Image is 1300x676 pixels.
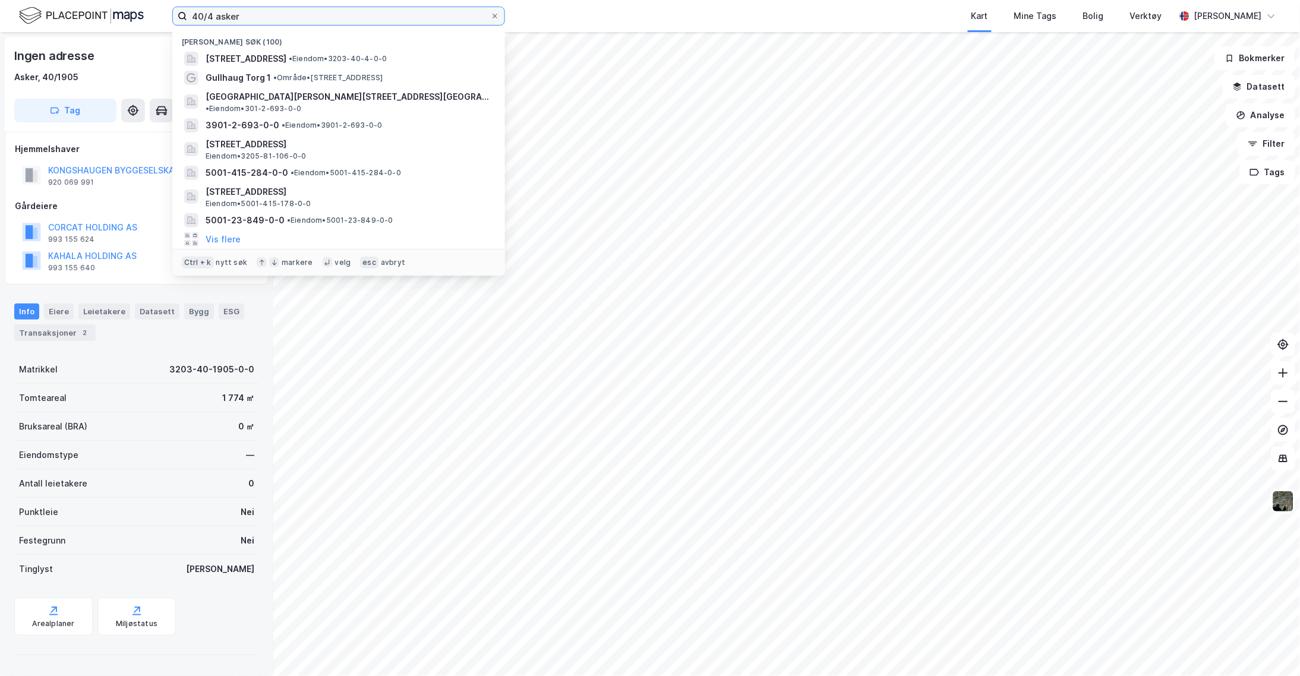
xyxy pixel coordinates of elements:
[1240,160,1295,184] button: Tags
[48,263,95,273] div: 993 155 640
[1130,9,1162,23] div: Verktøy
[1014,9,1057,23] div: Mine Tags
[14,46,96,65] div: Ingen adresse
[206,90,491,104] span: [GEOGRAPHIC_DATA][PERSON_NAME][STREET_ADDRESS][GEOGRAPHIC_DATA]
[206,213,285,228] span: 5001-23-849-0-0
[44,304,74,319] div: Eiere
[206,151,307,161] span: Eiendom • 3205-81-106-0-0
[1241,619,1300,676] div: Kontrollprogram for chat
[19,448,78,462] div: Eiendomstype
[291,168,401,178] span: Eiendom • 5001-415-284-0-0
[1194,9,1262,23] div: [PERSON_NAME]
[206,232,241,247] button: Vis flere
[206,52,286,66] span: [STREET_ADDRESS]
[246,448,254,462] div: —
[241,505,254,519] div: Nei
[14,70,78,84] div: Asker, 40/1905
[287,216,393,225] span: Eiendom • 5001-23-849-0-0
[135,304,179,319] div: Datasett
[1241,619,1300,676] iframe: Chat Widget
[289,54,387,64] span: Eiendom • 3203-40-4-0-0
[291,168,294,177] span: •
[381,258,405,267] div: avbryt
[169,362,254,377] div: 3203-40-1905-0-0
[14,324,96,341] div: Transaksjoner
[14,99,116,122] button: Tag
[206,137,491,151] span: [STREET_ADDRESS]
[206,166,288,180] span: 5001-415-284-0-0
[15,142,258,156] div: Hjemmelshaver
[1215,46,1295,70] button: Bokmerker
[186,562,254,576] div: [PERSON_NAME]
[206,185,491,199] span: [STREET_ADDRESS]
[248,476,254,491] div: 0
[219,304,244,319] div: ESG
[206,118,279,132] span: 3901-2-693-0-0
[1226,103,1295,127] button: Analyse
[335,258,351,267] div: velg
[182,257,214,268] div: Ctrl + k
[48,235,94,244] div: 993 155 624
[32,619,74,628] div: Arealplaner
[282,258,313,267] div: markere
[238,419,254,434] div: 0 ㎡
[14,304,39,319] div: Info
[19,5,144,26] img: logo.f888ab2527a4732fd821a326f86c7f29.svg
[19,362,58,377] div: Matrikkel
[289,54,292,63] span: •
[78,304,130,319] div: Leietakere
[206,199,311,209] span: Eiendom • 5001-415-178-0-0
[273,73,277,82] span: •
[222,391,254,405] div: 1 774 ㎡
[282,121,285,129] span: •
[19,533,65,548] div: Festegrunn
[360,257,378,268] div: esc
[206,104,209,113] span: •
[15,199,258,213] div: Gårdeiere
[19,476,87,491] div: Antall leietakere
[19,419,87,434] div: Bruksareal (BRA)
[48,178,94,187] div: 920 069 991
[79,327,91,339] div: 2
[187,7,490,25] input: Søk på adresse, matrikkel, gårdeiere, leietakere eller personer
[1272,490,1295,513] img: 9k=
[19,562,53,576] div: Tinglyst
[184,304,214,319] div: Bygg
[1238,132,1295,156] button: Filter
[273,73,383,83] span: Område • [STREET_ADDRESS]
[1083,9,1104,23] div: Bolig
[971,9,988,23] div: Kart
[116,619,157,628] div: Miljøstatus
[241,533,254,548] div: Nei
[287,216,291,225] span: •
[1223,75,1295,99] button: Datasett
[19,505,58,519] div: Punktleie
[172,28,505,49] div: [PERSON_NAME] søk (100)
[282,121,383,130] span: Eiendom • 3901-2-693-0-0
[206,71,271,85] span: Gullhaug Torg 1
[19,391,67,405] div: Tomteareal
[206,104,301,113] span: Eiendom • 301-2-693-0-0
[216,258,248,267] div: nytt søk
